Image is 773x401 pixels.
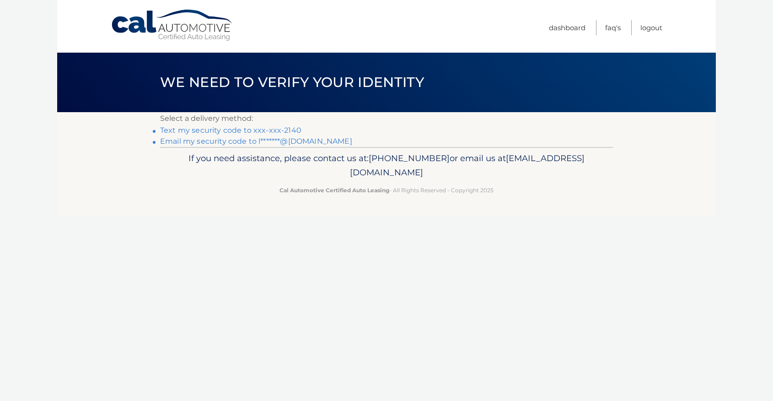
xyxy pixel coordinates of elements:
a: Logout [640,20,662,35]
p: - All Rights Reserved - Copyright 2025 [166,185,607,195]
strong: Cal Automotive Certified Auto Leasing [279,187,389,194]
a: Text my security code to xxx-xxx-2140 [160,126,301,135]
a: Email my security code to l*******@[DOMAIN_NAME] [160,137,352,146]
span: [PHONE_NUMBER] [369,153,450,163]
a: Dashboard [549,20,585,35]
a: FAQ's [605,20,621,35]
span: We need to verify your identity [160,74,424,91]
p: If you need assistance, please contact us at: or email us at [166,151,607,180]
p: Select a delivery method: [160,112,613,125]
a: Cal Automotive [111,9,234,42]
